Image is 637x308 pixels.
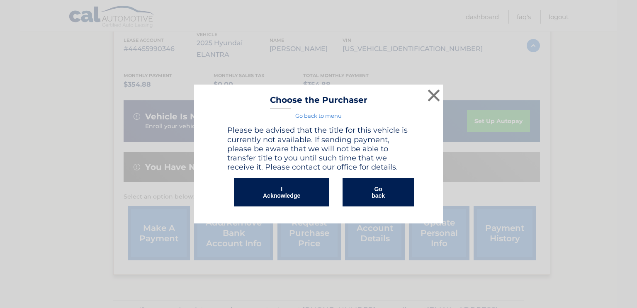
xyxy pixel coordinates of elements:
h4: Please be advised that the title for this vehicle is currently not available. If sending payment,... [227,126,410,172]
h3: Choose the Purchaser [270,95,367,109]
a: Go back to menu [295,112,342,119]
button: I Acknowledge [234,178,329,206]
button: Go back [343,178,414,206]
button: × [425,87,442,104]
